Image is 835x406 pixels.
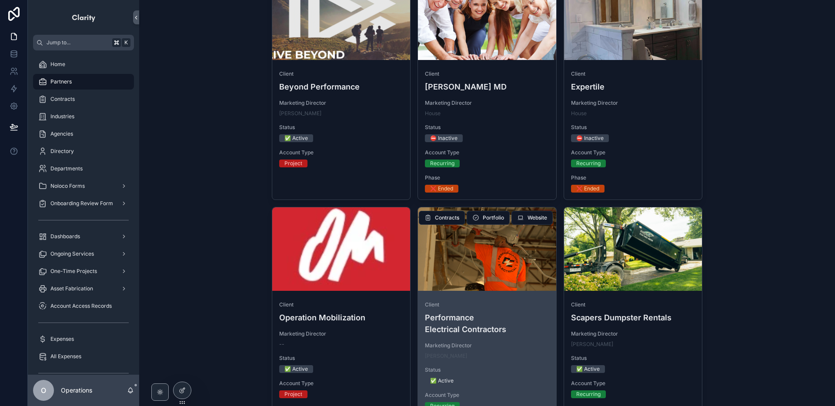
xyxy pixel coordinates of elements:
span: Account Type [279,149,404,156]
a: Industries [33,109,134,124]
span: Marketing Director [571,330,695,337]
div: ✅ Active [284,365,308,373]
span: Account Type [571,149,695,156]
a: Contracts [33,91,134,107]
div: scapers_dumpster_rentals.jpg [564,207,702,291]
span: Phase [425,174,549,181]
a: One-Time Projects [33,263,134,279]
span: Agencies [50,130,73,137]
span: Jump to... [47,39,109,46]
span: One-Time Projects [50,268,97,275]
div: Recurring [576,160,601,167]
div: ⛔ Inactive [576,134,604,142]
a: [PERSON_NAME] [425,353,467,359]
a: Agencies [33,126,134,142]
div: Project [284,160,302,167]
span: Status [571,355,695,362]
a: Noloco Forms [33,178,134,194]
span: Contracts [50,96,75,103]
span: Status [279,355,404,362]
div: scrollable content [28,50,139,375]
span: Account Type [425,392,549,399]
span: Client [279,301,404,308]
span: Home [50,61,65,68]
h4: [PERSON_NAME] MD [425,81,549,93]
span: Directory [50,148,74,155]
button: Portfolio [467,211,510,225]
span: Account Type [279,380,404,387]
span: Departments [50,165,83,172]
a: Account Access Records [33,298,134,314]
span: O [41,385,46,396]
h4: Scapers Dumpster Rentals [571,312,695,323]
span: Ongoing Services [50,250,94,257]
div: Recurring [430,160,454,167]
div: ✅ Active [430,377,454,385]
span: Status [571,124,695,131]
span: Marketing Director [425,100,549,106]
a: [PERSON_NAME] [279,110,321,117]
span: Expenses [50,336,74,343]
a: All Expenses [33,349,134,364]
span: Contracts [435,214,459,221]
span: -- [279,341,284,348]
img: App logo [71,10,96,24]
button: Contracts [419,211,465,225]
span: Client [425,70,549,77]
div: ⛔ Inactive [430,134,458,142]
a: [PERSON_NAME] [571,341,613,348]
button: Website [511,211,553,225]
div: ✅ Active [284,134,308,142]
span: Marketing Director [571,100,695,106]
span: Client [571,301,695,308]
span: Phase [571,174,695,181]
h4: Beyond Performance [279,81,404,93]
div: ❌ Ended [430,185,453,193]
a: Onboarding Review Form [33,196,134,211]
a: Ongoing Services [33,246,134,262]
span: Client [571,70,695,77]
span: Dashboards [50,233,80,240]
span: Marketing Director [279,100,404,106]
button: Jump to...K [33,35,134,50]
span: Status [425,366,549,373]
h4: Performance Electrical Contractors [425,312,549,335]
div: ❌ Ended [576,185,599,193]
span: Asset Fabrication [50,285,93,292]
div: Recurring [576,390,601,398]
span: Account Access Records [50,303,112,309]
a: Asset Fabrication [33,281,134,296]
span: Portfolio [483,214,504,221]
span: Marketing Director [425,342,549,349]
a: Home [33,57,134,72]
a: Dashboards [33,229,134,244]
span: Status [279,124,404,131]
h4: Expertile [571,81,695,93]
a: Expenses [33,331,134,347]
div: OM-Logo.webp [272,207,411,291]
span: All Expenses [50,353,81,360]
a: Directory [33,143,134,159]
span: Marketing Director [279,330,404,337]
a: Departments [33,161,134,176]
a: House [425,110,441,117]
p: Operations [61,386,92,395]
a: House [571,110,587,117]
span: Account Type [425,149,549,156]
span: Onboarding Review Form [50,200,113,207]
span: Noloco Forms [50,183,85,190]
h4: Operation Mobilization [279,312,404,323]
span: Industries [50,113,74,120]
span: Client [425,301,549,308]
span: Account Type [571,380,695,387]
span: Website [528,214,547,221]
span: Client [279,70,404,77]
a: Partners [33,74,134,90]
div: ✅ Active [576,365,600,373]
span: K [123,39,130,46]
